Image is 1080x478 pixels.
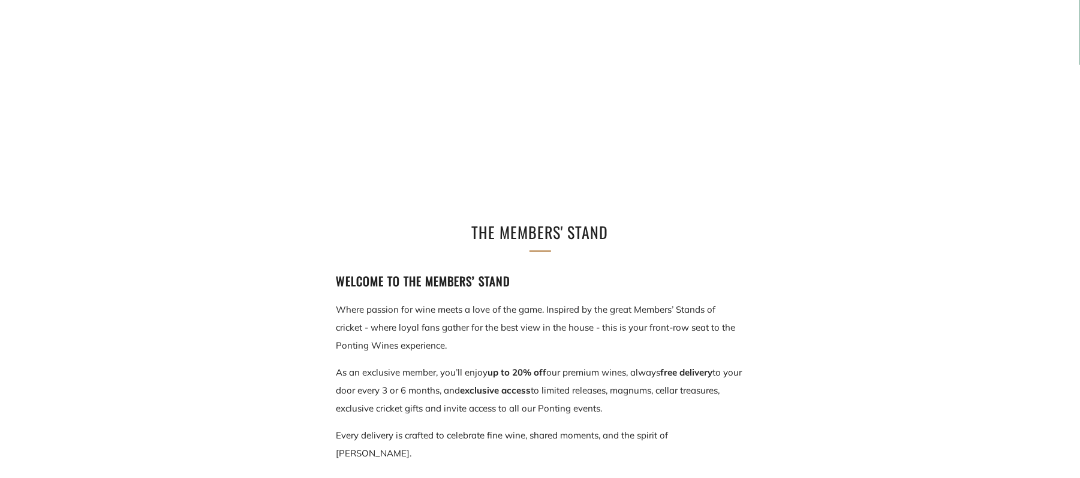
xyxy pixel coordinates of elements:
[461,385,531,396] strong: exclusive access
[342,220,738,245] h1: The Members' Stand
[306,82,774,112] p: Welcome to the home of Ponting Wines’ most dedicated supporters. Enjoy exclusive access, members-...
[336,301,744,355] p: Where passion for wine meets a love of the game. Inspired by the great Members’ Stands of cricket...
[393,40,688,76] h1: The Members’ Stand
[661,367,713,378] strong: free delivery
[488,367,547,378] strong: up to 20% off
[336,426,744,462] p: Every delivery is crafted to celebrate fine wine, shared moments, and the spirit of [PERSON_NAME].
[336,272,511,290] strong: Welcome to The Members’ Stand
[336,364,744,418] p: As an exclusive member, you’ll enjoy our premium wines, always to your door every 3 or 6 months, ...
